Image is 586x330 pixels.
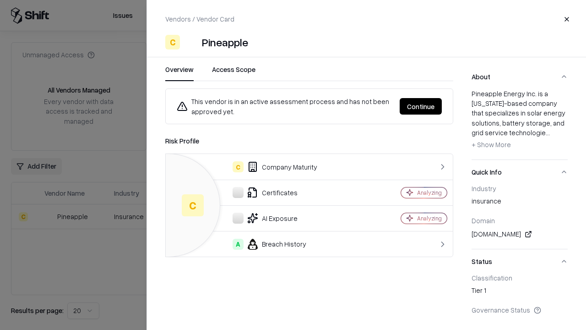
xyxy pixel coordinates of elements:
p: Vendors / Vendor Card [165,14,234,24]
button: Overview [165,65,194,81]
div: Domain [472,216,568,225]
button: About [472,65,568,89]
div: C [233,161,244,172]
div: Governance Status [472,306,568,314]
div: Analyzing [417,189,442,197]
div: Risk Profile [165,135,453,146]
button: + Show More [472,137,511,152]
div: insurance [472,196,568,209]
div: Classification [472,274,568,282]
img: Pineapple [184,35,198,49]
div: Certificates [173,187,369,198]
button: Status [472,249,568,274]
div: Company Maturity [173,161,369,172]
div: [DOMAIN_NAME] [472,229,568,240]
div: Industry [472,184,568,192]
button: Access Scope [212,65,255,81]
div: This vendor is in an active assessment process and has not been approved yet. [177,96,392,116]
div: C [165,35,180,49]
div: C [182,194,204,216]
button: Continue [400,98,442,115]
div: A [233,239,244,250]
div: Quick Info [472,184,568,249]
div: About [472,89,568,159]
div: Pineapple Energy Inc. is a [US_STATE]-based company that specializes in solar energy solutions, b... [472,89,568,152]
div: AI Exposure [173,213,369,224]
div: Pineapple [202,35,248,49]
span: ... [546,128,550,137]
div: Tier 1 [472,286,568,298]
div: Breach History [173,239,369,250]
div: Analyzing [417,214,442,222]
span: + Show More [472,140,511,148]
button: Quick Info [472,160,568,184]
